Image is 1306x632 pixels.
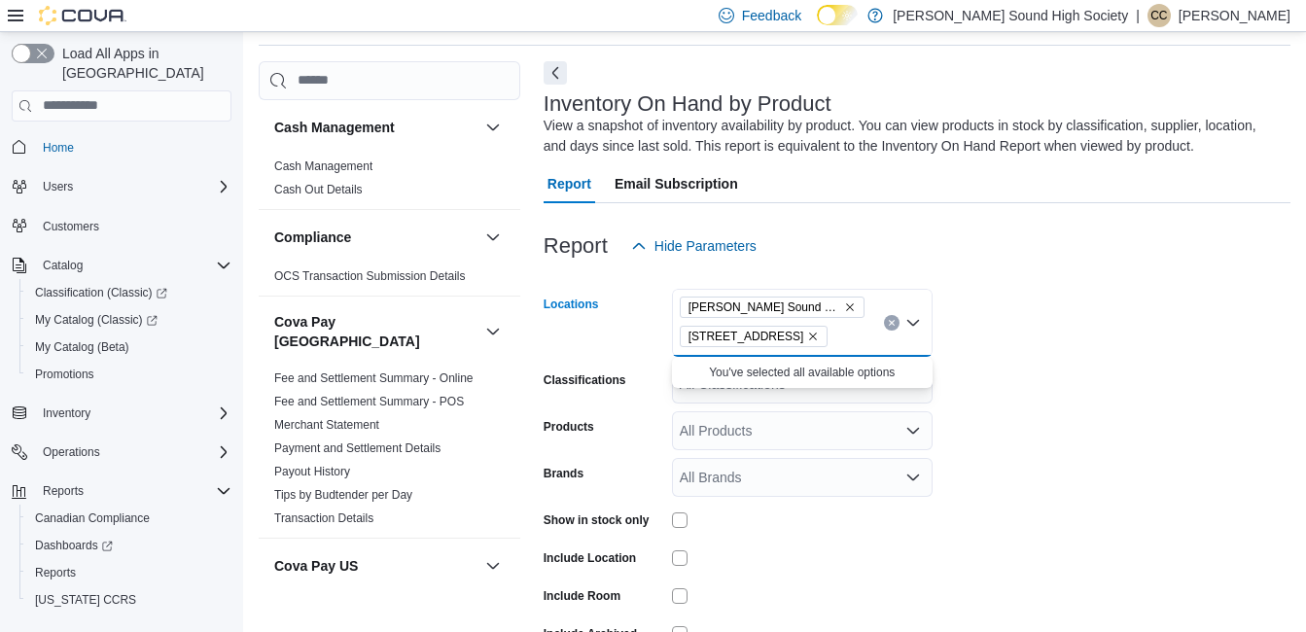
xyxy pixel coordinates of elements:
[807,331,819,342] button: Remove 910 2nd Avenue East from selection in this group
[19,586,239,614] button: [US_STATE] CCRS
[274,228,351,247] h3: Compliance
[274,511,373,525] a: Transaction Details
[27,534,121,557] a: Dashboards
[27,507,158,530] a: Canadian Compliance
[544,372,626,388] label: Classifications
[35,339,129,355] span: My Catalog (Beta)
[35,440,231,464] span: Operations
[1150,4,1167,27] span: CC
[259,155,520,209] div: Cash Management
[905,315,921,331] button: Close list of options
[35,479,231,503] span: Reports
[259,264,520,296] div: Compliance
[654,236,757,256] span: Hide Parameters
[544,116,1281,157] div: View a snapshot of inventory availability by product. You can view products in stock by classific...
[544,92,831,116] h3: Inventory On Hand by Product
[35,367,94,382] span: Promotions
[1179,4,1290,27] p: [PERSON_NAME]
[19,559,239,586] button: Reports
[274,417,379,433] span: Merchant Statement
[43,483,84,499] span: Reports
[27,308,231,332] span: My Catalog (Classic)
[274,418,379,432] a: Merchant Statement
[274,440,441,456] span: Payment and Settlement Details
[19,279,239,306] a: Classification (Classic)
[54,44,231,83] span: Load All Apps in [GEOGRAPHIC_DATA]
[274,556,477,576] button: Cova Pay US
[35,254,231,277] span: Catalog
[905,470,921,485] button: Open list of options
[27,363,102,386] a: Promotions
[274,371,474,385] a: Fee and Settlement Summary - Online
[43,179,73,194] span: Users
[844,301,856,313] button: Remove Owen Sound High Society from selection in this group
[884,315,900,331] button: Clear input
[27,281,231,304] span: Classification (Classic)
[4,400,239,427] button: Inventory
[274,269,466,283] a: OCS Transaction Submission Details
[27,363,231,386] span: Promotions
[274,465,350,478] a: Payout History
[481,226,505,249] button: Compliance
[274,394,464,409] span: Fee and Settlement Summary - POS
[544,297,599,312] label: Locations
[27,588,231,612] span: Washington CCRS
[27,308,165,332] a: My Catalog (Classic)
[274,268,466,284] span: OCS Transaction Submission Details
[274,159,372,173] a: Cash Management
[35,135,231,159] span: Home
[274,556,358,576] h3: Cova Pay US
[680,365,925,380] p: You've selected all available options
[544,512,650,528] label: Show in stock only
[39,6,126,25] img: Cova
[35,214,231,238] span: Customers
[274,182,363,197] span: Cash Out Details
[43,140,74,156] span: Home
[35,565,76,580] span: Reports
[27,588,144,612] a: [US_STATE] CCRS
[544,466,583,481] label: Brands
[274,487,412,503] span: Tips by Budtender per Day
[544,234,608,258] h3: Report
[35,215,107,238] a: Customers
[623,227,764,265] button: Hide Parameters
[274,488,412,502] a: Tips by Budtender per Day
[544,61,567,85] button: Next
[1136,4,1140,27] p: |
[27,561,84,584] a: Reports
[481,554,505,578] button: Cova Pay US
[43,405,90,421] span: Inventory
[35,136,82,159] a: Home
[4,439,239,466] button: Operations
[27,281,175,304] a: Classification (Classic)
[547,164,591,203] span: Report
[19,361,239,388] button: Promotions
[274,464,350,479] span: Payout History
[544,419,594,435] label: Products
[274,441,441,455] a: Payment and Settlement Details
[4,133,239,161] button: Home
[35,254,90,277] button: Catalog
[27,507,231,530] span: Canadian Compliance
[19,532,239,559] a: Dashboards
[274,312,477,351] h3: Cova Pay [GEOGRAPHIC_DATA]
[274,158,372,174] span: Cash Management
[19,306,239,334] a: My Catalog (Classic)
[615,164,738,203] span: Email Subscription
[27,335,137,359] a: My Catalog (Beta)
[19,334,239,361] button: My Catalog (Beta)
[43,219,99,234] span: Customers
[35,592,136,608] span: [US_STATE] CCRS
[688,298,840,317] span: [PERSON_NAME] Sound High Society
[680,297,865,318] span: Owen Sound High Society
[893,4,1128,27] p: [PERSON_NAME] Sound High Society
[688,327,804,346] span: [STREET_ADDRESS]
[27,534,231,557] span: Dashboards
[4,212,239,240] button: Customers
[35,538,113,553] span: Dashboards
[274,118,395,137] h3: Cash Management
[274,370,474,386] span: Fee and Settlement Summary - Online
[905,423,921,439] button: Open list of options
[274,183,363,196] a: Cash Out Details
[35,440,108,464] button: Operations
